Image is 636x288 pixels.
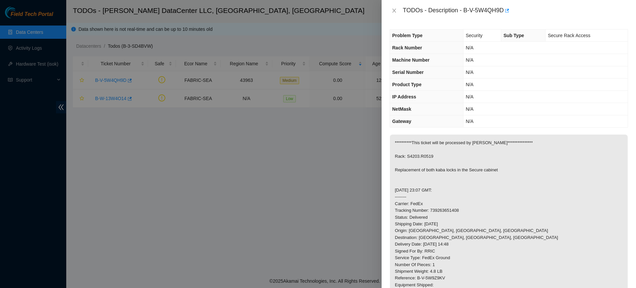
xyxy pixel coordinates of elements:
[392,82,421,87] span: Product Type
[392,106,411,112] span: NetMask
[548,33,590,38] span: Secure Rack Access
[392,70,424,75] span: Serial Number
[403,5,628,16] div: TODOs - Description - B-V-5W4QH9D
[466,45,473,50] span: N/A
[466,82,473,87] span: N/A
[392,33,423,38] span: Problem Type
[466,94,473,99] span: N/A
[466,33,483,38] span: Security
[392,57,430,63] span: Machine Number
[392,119,411,124] span: Gateway
[466,57,473,63] span: N/A
[392,45,422,50] span: Rack Number
[390,8,399,14] button: Close
[466,70,473,75] span: N/A
[392,8,397,13] span: close
[466,119,473,124] span: N/A
[392,94,416,99] span: IP Address
[466,106,473,112] span: N/A
[503,33,524,38] span: Sub Type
